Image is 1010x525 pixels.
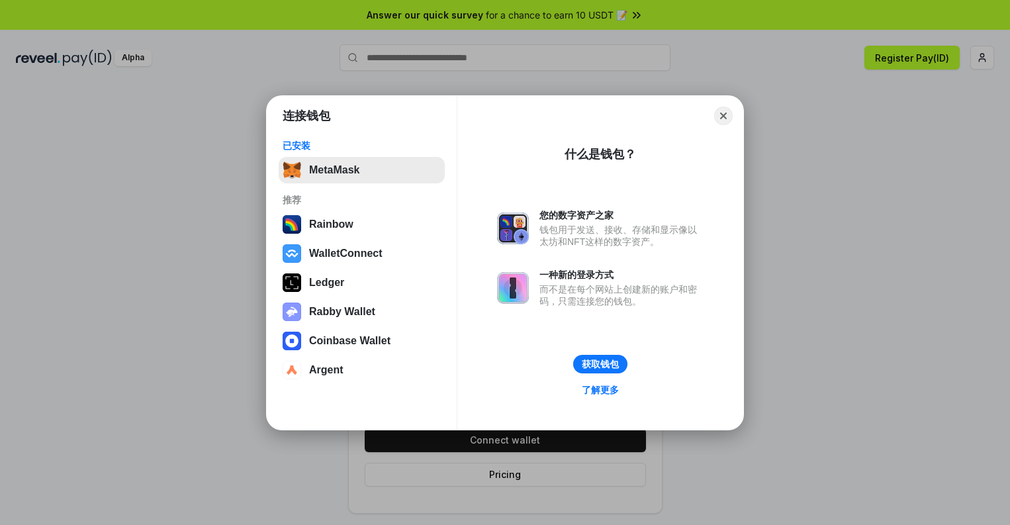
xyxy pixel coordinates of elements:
button: Coinbase Wallet [279,328,445,354]
button: Close [714,107,733,125]
img: svg+xml,%3Csvg%20xmlns%3D%22http%3A%2F%2Fwww.w3.org%2F2000%2Fsvg%22%20fill%3D%22none%22%20viewBox... [497,213,529,244]
img: svg+xml,%3Csvg%20width%3D%2228%22%20height%3D%2228%22%20viewBox%3D%220%200%2028%2028%22%20fill%3D... [283,332,301,350]
button: Rabby Wallet [279,299,445,325]
img: svg+xml,%3Csvg%20width%3D%2228%22%20height%3D%2228%22%20viewBox%3D%220%200%2028%2028%22%20fill%3D... [283,361,301,379]
div: 钱包用于发送、接收、存储和显示像以太坊和NFT这样的数字资产。 [539,224,704,248]
button: MetaMask [279,157,445,183]
div: Ledger [309,277,344,289]
div: Rainbow [309,218,353,230]
button: Argent [279,357,445,383]
div: MetaMask [309,164,359,176]
div: 已安装 [283,140,441,152]
img: svg+xml,%3Csvg%20xmlns%3D%22http%3A%2F%2Fwww.w3.org%2F2000%2Fsvg%22%20fill%3D%22none%22%20viewBox... [283,303,301,321]
div: Argent [309,364,344,376]
button: 获取钱包 [573,355,627,373]
div: WalletConnect [309,248,383,260]
img: svg+xml,%3Csvg%20xmlns%3D%22http%3A%2F%2Fwww.w3.org%2F2000%2Fsvg%22%20width%3D%2228%22%20height%3... [283,273,301,292]
img: svg+xml,%3Csvg%20fill%3D%22none%22%20height%3D%2233%22%20viewBox%3D%220%200%2035%2033%22%20width%... [283,161,301,179]
img: svg+xml,%3Csvg%20width%3D%2228%22%20height%3D%2228%22%20viewBox%3D%220%200%2028%2028%22%20fill%3D... [283,244,301,263]
button: Ledger [279,269,445,296]
div: Coinbase Wallet [309,335,390,347]
div: 了解更多 [582,384,619,396]
img: svg+xml,%3Csvg%20xmlns%3D%22http%3A%2F%2Fwww.w3.org%2F2000%2Fsvg%22%20fill%3D%22none%22%20viewBox... [497,272,529,304]
a: 了解更多 [574,381,627,399]
div: Rabby Wallet [309,306,375,318]
div: 推荐 [283,194,441,206]
h1: 连接钱包 [283,108,330,124]
button: WalletConnect [279,240,445,267]
div: 什么是钱包？ [565,146,636,162]
div: 获取钱包 [582,358,619,370]
img: svg+xml,%3Csvg%20width%3D%22120%22%20height%3D%22120%22%20viewBox%3D%220%200%20120%20120%22%20fil... [283,215,301,234]
div: 您的数字资产之家 [539,209,704,221]
div: 一种新的登录方式 [539,269,704,281]
div: 而不是在每个网站上创建新的账户和密码，只需连接您的钱包。 [539,283,704,307]
button: Rainbow [279,211,445,238]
